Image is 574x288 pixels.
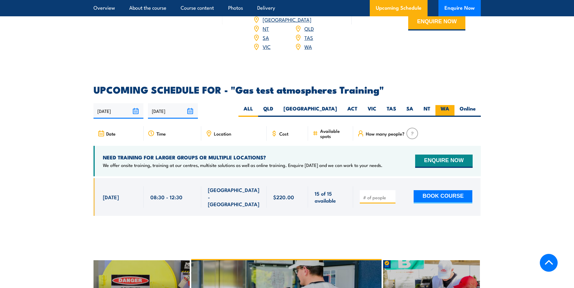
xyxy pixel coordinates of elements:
[454,105,481,117] label: Online
[304,25,314,32] a: QLD
[408,14,465,30] button: ENQUIRE NOW
[414,190,472,203] button: BOOK COURSE
[156,131,166,136] span: Time
[366,131,405,136] span: How many people?
[362,105,382,117] label: VIC
[93,85,481,94] h2: UPCOMING SCHEDULE FOR - "Gas test atmospheres Training"
[103,162,382,168] p: We offer onsite training, training at our centres, multisite solutions as well as online training...
[263,34,269,41] a: SA
[214,131,231,136] span: Location
[150,194,182,200] span: 08:30 - 12:30
[401,105,418,117] label: SA
[273,194,294,200] span: $220.00
[304,43,312,50] a: WA
[435,105,454,117] label: WA
[208,186,260,207] span: [GEOGRAPHIC_DATA] - [GEOGRAPHIC_DATA]
[238,105,258,117] label: ALL
[315,190,346,204] span: 15 of 15 available
[415,155,472,168] button: ENQUIRE NOW
[103,194,119,200] span: [DATE]
[103,154,382,161] h4: NEED TRAINING FOR LARGER GROUPS OR MULTIPLE LOCATIONS?
[382,105,401,117] label: TAS
[279,131,288,136] span: Cost
[363,194,393,200] input: # of people
[263,16,311,23] a: [GEOGRAPHIC_DATA]
[148,103,198,119] input: To date
[258,105,278,117] label: QLD
[304,34,313,41] a: TAS
[263,43,271,50] a: VIC
[342,105,362,117] label: ACT
[320,128,349,139] span: Available spots
[106,131,116,136] span: Date
[93,103,143,119] input: From date
[263,25,269,32] a: NT
[418,105,435,117] label: NT
[278,105,342,117] label: [GEOGRAPHIC_DATA]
